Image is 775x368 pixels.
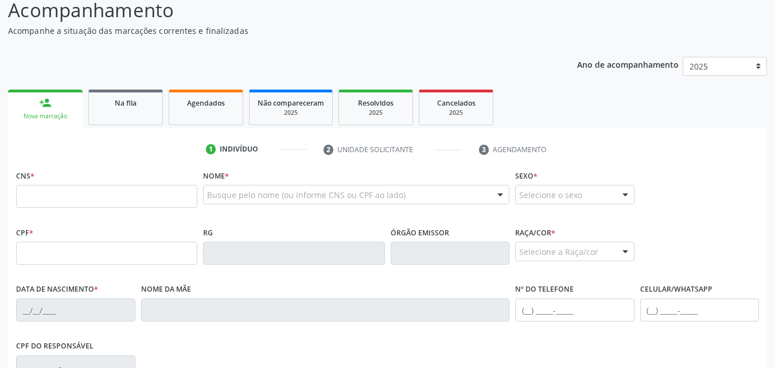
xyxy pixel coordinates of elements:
[515,224,555,242] label: Raça/cor
[391,224,449,242] label: Órgão emissor
[515,281,574,299] label: Nº do Telefone
[187,98,225,108] span: Agendados
[115,98,137,108] span: Na fila
[203,224,213,242] label: RG
[220,144,258,154] div: Indivíduo
[358,98,394,108] span: Resolvidos
[437,98,476,108] span: Cancelados
[141,281,191,299] label: Nome da mãe
[640,281,712,299] label: Celular/WhatsApp
[519,189,582,201] span: Selecione o sexo
[39,96,52,109] div: person_add
[203,167,229,185] label: Nome
[515,299,634,321] input: (__) _____-_____
[427,109,485,117] div: 2025
[16,224,33,242] label: CPF
[577,57,679,71] p: Ano de acompanhamento
[519,246,598,258] span: Selecione a Raça/cor
[207,189,406,201] span: Busque pelo nome (ou informe CNS ou CPF ao lado)
[258,98,324,108] span: Não compareceram
[16,167,34,185] label: CNS
[16,281,98,299] label: Data de nascimento
[16,299,135,321] input: __/__/____
[206,144,216,154] div: 1
[8,25,539,37] p: Acompanhe a situação das marcações correntes e finalizadas
[347,109,404,117] div: 2025
[515,167,538,185] label: Sexo
[16,112,75,121] div: Nova marcação
[16,338,94,355] label: CPF do responsável
[258,109,324,117] div: 2025
[640,299,760,321] input: (__) _____-_____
